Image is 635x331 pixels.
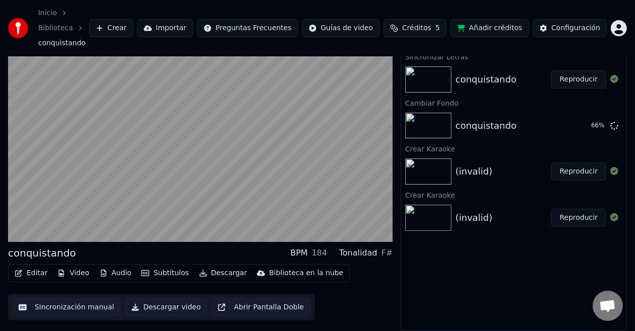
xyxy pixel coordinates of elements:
[551,209,606,227] button: Reproducir
[401,97,626,109] div: Cambiar Fondo
[456,119,516,133] div: conquistando
[312,247,327,259] div: 184
[38,8,57,18] a: Inicio
[8,246,76,260] div: conquistando
[8,18,28,38] img: youka
[456,211,493,225] div: (invalid)
[137,19,193,37] button: Importar
[381,247,393,259] div: F#
[533,19,607,37] button: Configuración
[591,122,606,130] div: 66 %
[339,247,378,259] div: Tonalidad
[38,8,89,48] nav: breadcrumb
[291,247,308,259] div: BPM
[12,298,121,316] button: Sincronización manual
[269,268,343,278] div: Biblioteca en la nube
[402,23,431,33] span: Créditos
[38,23,73,33] a: Biblioteca
[401,189,626,201] div: Crear Karaoke
[456,72,516,87] div: conquistando
[552,23,600,33] div: Configuración
[401,142,626,154] div: Crear Karaoke
[125,298,207,316] button: Descargar video
[89,19,133,37] button: Crear
[593,291,623,321] div: Chat abierto
[384,19,446,37] button: Créditos5
[53,266,93,280] button: Video
[456,164,493,179] div: (invalid)
[197,19,298,37] button: Preguntas Frecuentes
[38,38,85,48] span: conquistando
[551,162,606,181] button: Reproducir
[302,19,380,37] button: Guías de video
[11,266,51,280] button: Editar
[137,266,193,280] button: Subtítulos
[195,266,251,280] button: Descargar
[211,298,310,316] button: Abrir Pantalla Doble
[450,19,529,37] button: Añadir créditos
[551,70,606,89] button: Reproducir
[96,266,136,280] button: Audio
[435,23,440,33] span: 5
